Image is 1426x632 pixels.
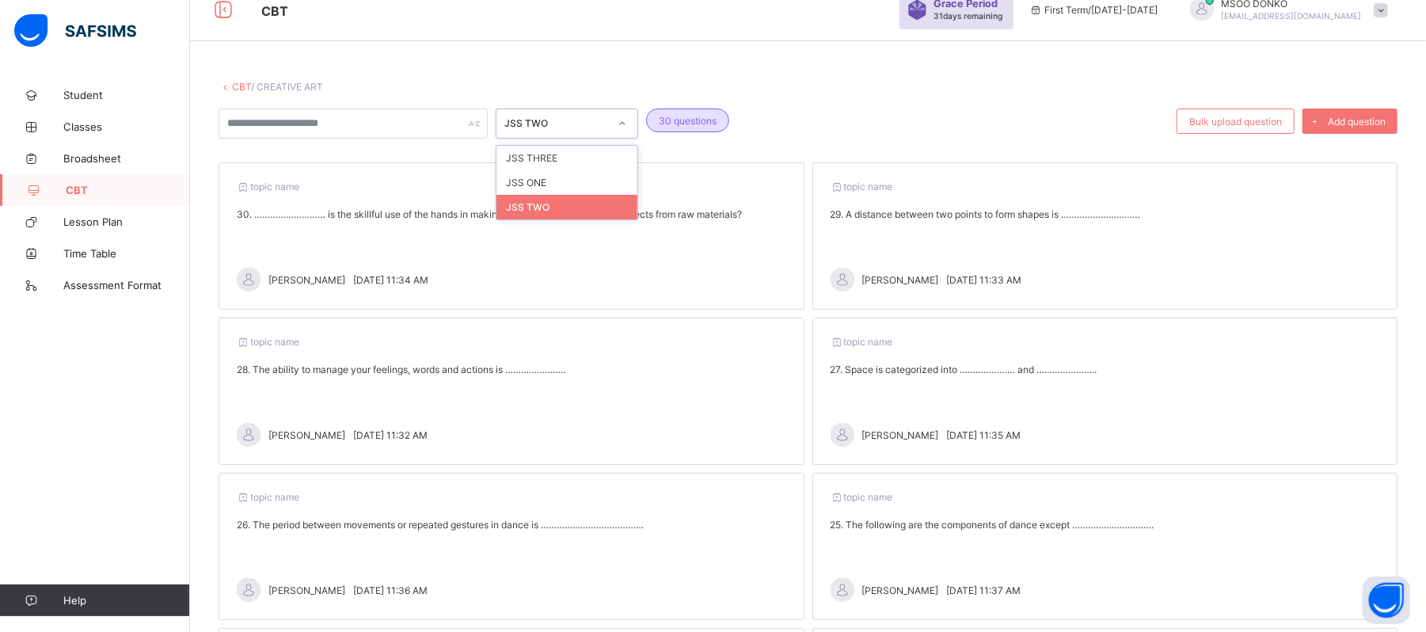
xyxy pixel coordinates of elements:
span: [DATE] 11:36 AM [353,584,428,596]
span: topic name [831,181,893,192]
div: JSS ONE [496,170,637,195]
span: session/term information [1029,4,1158,16]
div: 30. ……………………… is the skillful use of the hands in making functional and decorative objects from r... [237,208,786,220]
span: [PERSON_NAME] [862,584,939,596]
span: [PERSON_NAME] [268,274,345,286]
span: CBT [66,184,190,196]
span: [EMAIL_ADDRESS][DOMAIN_NAME] [1222,11,1362,21]
span: Lesson Plan [63,215,190,228]
span: [PERSON_NAME] [862,429,939,441]
span: [DATE] 11:34 AM [353,274,428,286]
span: Add question [1328,116,1386,128]
div: JSS TWO [496,195,637,219]
span: Help [63,594,189,607]
span: [PERSON_NAME] [268,429,345,441]
div: 27. Space is categorized into ………………… and ………………….. [831,364,1380,375]
div: 28. The ability to manage your feelings, words and actions is ………………….. [237,364,786,375]
div: 29. A distance between two points to form shapes is ………………………… [831,208,1380,220]
span: Assessment Format [63,279,190,291]
span: topic name [237,181,299,192]
span: topic name [831,491,893,503]
div: 25. The following are the components of dance except …………………………. [831,519,1380,531]
button: Open asap [1363,577,1410,624]
img: safsims [14,14,136,48]
div: 26. The period between movements or repeated gestures in dance is ………………………………… [237,519,786,531]
span: [PERSON_NAME] [268,584,345,596]
span: Classes [63,120,190,133]
span: 31 days remaining [934,11,1002,21]
span: topic name [237,491,299,503]
span: [DATE] 11:37 AM [947,584,1021,596]
span: Time Table [63,247,190,260]
span: Broadsheet [63,152,190,165]
div: JSS THREE [496,146,637,170]
a: CBT [232,81,251,93]
span: [DATE] 11:35 AM [947,429,1021,441]
span: [DATE] 11:32 AM [353,429,428,441]
span: / CREATIVE ART [251,81,323,93]
span: 30 questions [659,115,717,127]
span: [DATE] 11:33 AM [947,274,1022,286]
span: [PERSON_NAME] [862,274,939,286]
span: CBT [261,3,288,19]
span: topic name [237,336,299,348]
span: Bulk upload question [1189,116,1282,128]
span: Student [63,89,190,101]
span: topic name [831,336,893,348]
div: JSS TWO [504,118,609,130]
